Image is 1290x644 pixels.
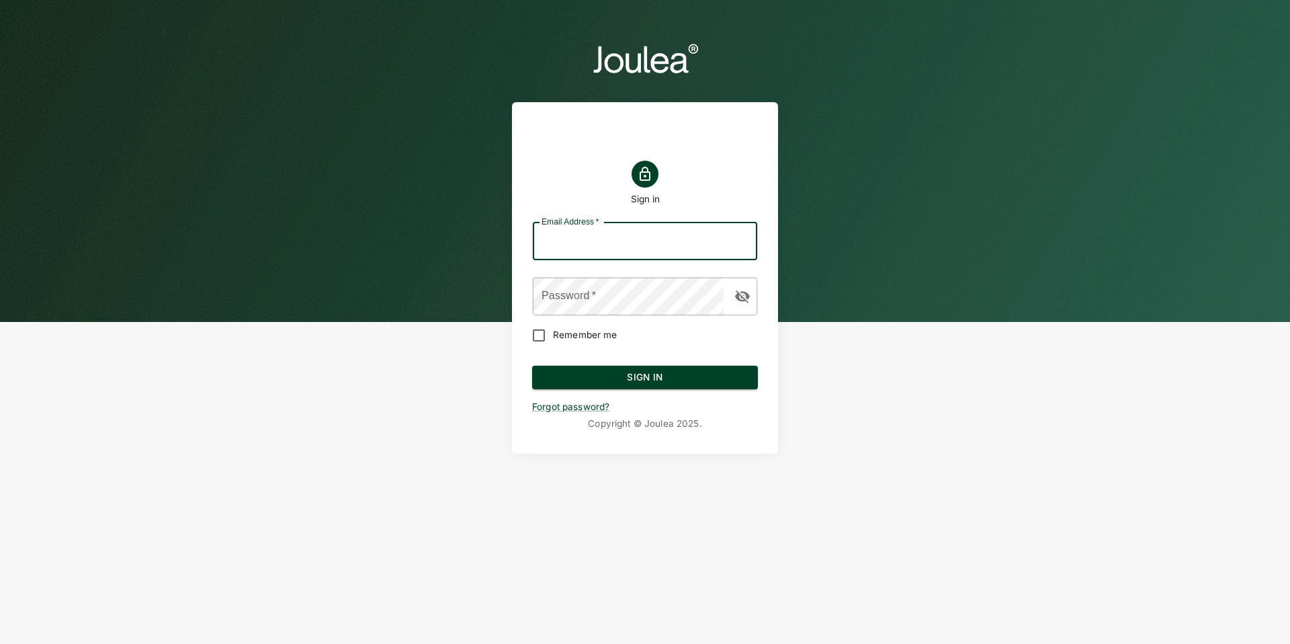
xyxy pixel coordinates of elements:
h1: Sign in [631,193,660,205]
label: Email Address [542,216,599,227]
img: logo [591,40,699,75]
a: Forgot password? [532,401,609,412]
button: Sign In [532,366,758,390]
p: Copyright © Joulea 2025 . [532,417,758,430]
span: Remember me [553,328,617,341]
